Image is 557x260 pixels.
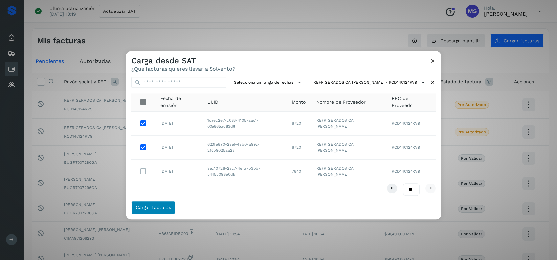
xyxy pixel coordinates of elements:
[131,56,235,66] h3: Carga desde SAT
[286,160,311,183] td: 7840
[387,160,436,183] td: RCD140124RV9
[160,96,197,109] span: Fecha de emisión
[155,112,202,136] td: [DATE]
[207,99,218,106] span: UUID
[311,112,387,136] td: REFRIGERADOS CA [PERSON_NAME]
[311,77,429,88] button: REFRIGERADOS CA [PERSON_NAME] - RCD140124RV9
[202,136,286,160] td: 623fe870-23ef-43b0-a992-216b9025aa28
[392,96,431,109] span: RFC de Proveedor
[286,136,311,160] td: 6720
[387,112,436,136] td: RCD140124RV9
[202,160,286,183] td: 3ec10726-23c7-4efa-b3bb-54455098e0db
[387,136,436,160] td: RCD140124RV9
[292,99,306,106] span: Monto
[131,66,235,72] p: ¿Qué facturas quieres llevar a Solvento?
[232,77,305,88] button: Selecciona un rango de fechas
[316,99,366,106] span: Nombre de Proveedor
[202,112,286,136] td: 1caec2e7-c086-4105-aac1-00e865ac83d8
[286,112,311,136] td: 6720
[311,136,387,160] td: REFRIGERADOS CA [PERSON_NAME]
[311,160,387,183] td: REFRIGERADOS CA [PERSON_NAME]
[131,201,175,214] button: Cargar facturas
[155,136,202,160] td: [DATE]
[136,206,171,210] span: Cargar facturas
[155,160,202,183] td: [DATE]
